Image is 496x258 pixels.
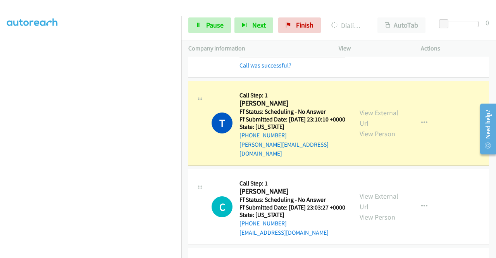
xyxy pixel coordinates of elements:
[486,17,489,28] div: 0
[377,17,425,33] button: AutoTab
[239,62,291,69] a: Call was successful?
[360,213,395,222] a: View Person
[206,21,224,29] span: Pause
[360,192,398,211] a: View External Url
[360,129,395,138] a: View Person
[239,116,346,123] h5: Ff Submitted Date: [DATE] 23:10:10 +0000
[239,196,345,204] h5: Ff Status: Scheduling - No Answer
[234,17,273,33] button: Next
[252,21,266,29] span: Next
[239,92,346,99] h5: Call Step: 1
[239,99,343,108] h2: [PERSON_NAME]
[239,187,343,196] h2: [PERSON_NAME]
[188,44,325,53] p: Company Information
[339,44,407,53] p: View
[239,123,346,131] h5: State: [US_STATE]
[212,113,232,133] h1: T
[239,108,346,116] h5: Ff Status: Scheduling - No Answer
[239,204,345,211] h5: Ff Submitted Date: [DATE] 23:03:27 +0000
[474,98,496,160] iframe: Resource Center
[212,196,232,217] div: The call is yet to be attempted
[212,196,232,217] h1: C
[421,44,489,53] p: Actions
[239,211,345,219] h5: State: [US_STATE]
[331,20,363,31] p: Dialing [PERSON_NAME]
[360,108,398,128] a: View External Url
[239,180,345,187] h5: Call Step: 1
[296,21,313,29] span: Finish
[188,17,231,33] a: Pause
[239,141,329,158] a: [PERSON_NAME][EMAIL_ADDRESS][DOMAIN_NAME]
[239,229,329,236] a: [EMAIL_ADDRESS][DOMAIN_NAME]
[239,132,287,139] a: [PHONE_NUMBER]
[239,220,287,227] a: [PHONE_NUMBER]
[278,17,321,33] a: Finish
